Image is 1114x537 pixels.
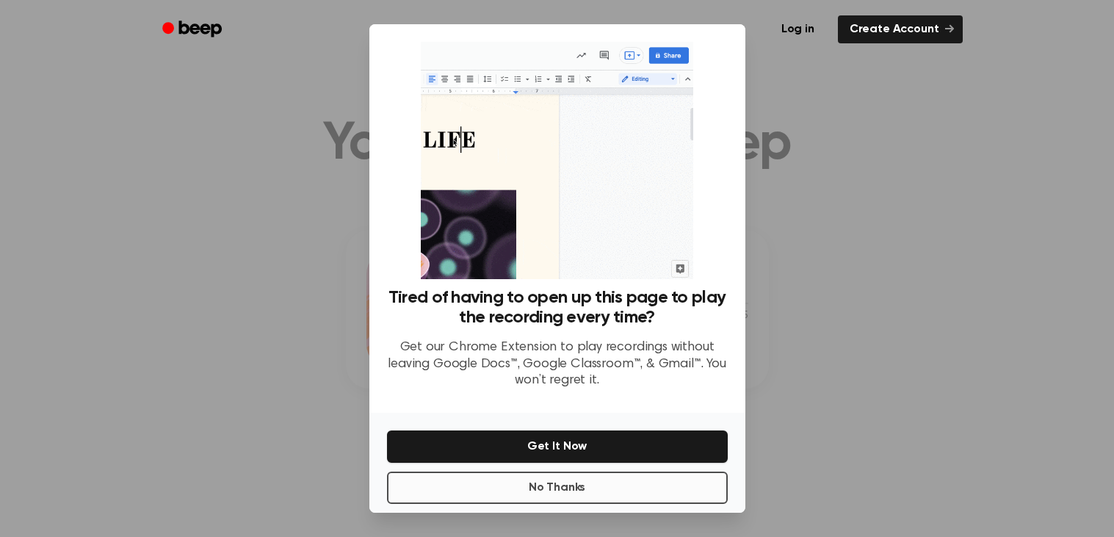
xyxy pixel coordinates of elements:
[387,288,728,328] h3: Tired of having to open up this page to play the recording every time?
[152,15,235,44] a: Beep
[387,472,728,504] button: No Thanks
[387,430,728,463] button: Get It Now
[387,339,728,389] p: Get our Chrome Extension to play recordings without leaving Google Docs™, Google Classroom™, & Gm...
[838,15,963,43] a: Create Account
[421,42,693,279] img: Beep extension in action
[767,12,829,46] a: Log in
